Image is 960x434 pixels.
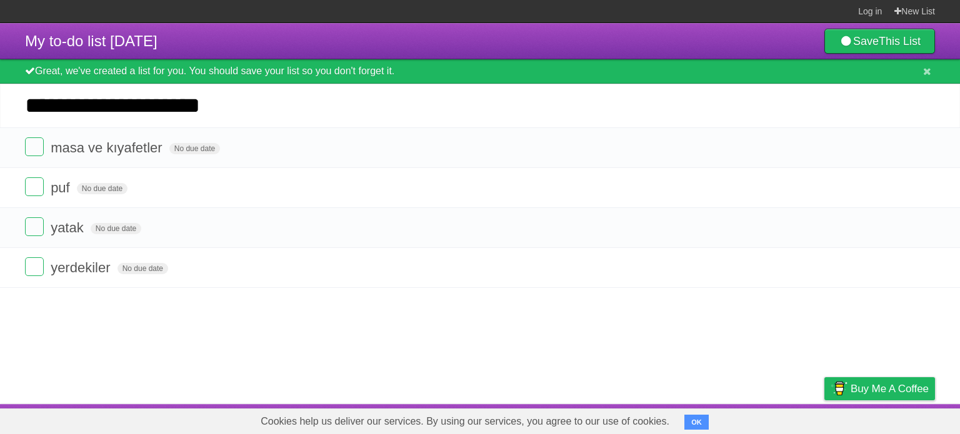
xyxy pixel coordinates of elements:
[25,32,157,49] span: My to-do list [DATE]
[77,183,127,194] span: No due date
[91,223,141,234] span: No due date
[824,377,935,400] a: Buy me a coffee
[766,407,793,431] a: Terms
[831,378,847,399] img: Buy me a coffee
[51,260,113,275] span: yerdekiler
[248,409,682,434] span: Cookies help us deliver our services. By using our services, you agree to our use of cookies.
[808,407,841,431] a: Privacy
[856,407,935,431] a: Suggest a feature
[684,415,709,430] button: OK
[51,140,166,155] span: masa ve kıyafetler
[851,378,929,400] span: Buy me a coffee
[699,407,750,431] a: Developers
[658,407,684,431] a: About
[169,143,220,154] span: No due date
[25,137,44,156] label: Done
[25,257,44,276] label: Done
[25,217,44,236] label: Done
[51,180,73,195] span: puf
[117,263,168,274] span: No due date
[25,177,44,196] label: Done
[879,35,921,47] b: This List
[51,220,87,235] span: yatak
[824,29,935,54] a: SaveThis List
